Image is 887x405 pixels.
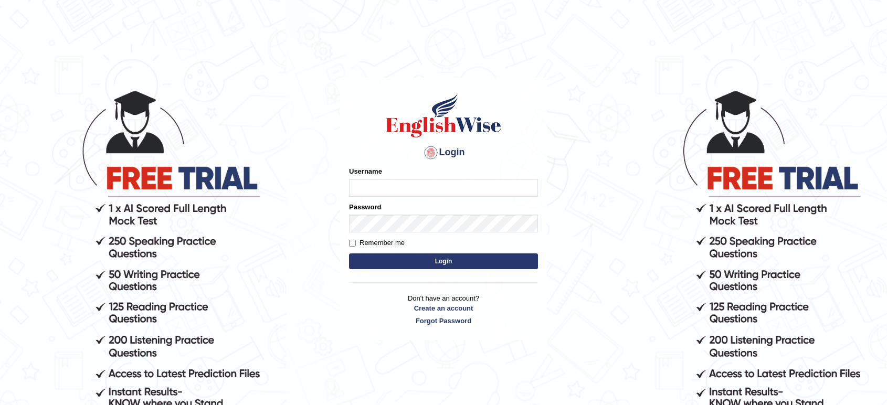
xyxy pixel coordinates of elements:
[349,240,356,247] input: Remember me
[349,166,382,176] label: Username
[349,144,538,161] h4: Login
[349,202,381,212] label: Password
[349,303,538,313] a: Create an account
[384,92,503,139] img: Logo of English Wise sign in for intelligent practice with AI
[349,253,538,269] button: Login
[349,316,538,326] a: Forgot Password
[349,238,405,248] label: Remember me
[349,293,538,326] p: Don't have an account?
